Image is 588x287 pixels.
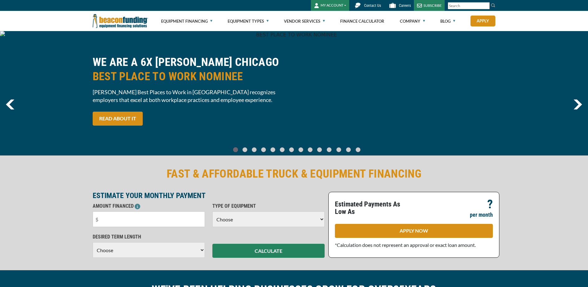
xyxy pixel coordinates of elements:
p: TYPE OF EQUIPMENT [212,202,325,210]
h2: FAST & AFFORDABLE TRUCK & EQUIPMENT FINANCING [93,167,496,181]
p: DESIRED TERM LENGTH [93,233,205,241]
button: CALCULATE [212,244,325,258]
a: Go To Slide 8 [307,147,314,152]
a: Finance Calculator [340,11,384,31]
img: Left Navigator [6,100,14,109]
span: BEST PLACE TO WORK NOMINEE [93,69,290,84]
a: Go To Slide 5 [279,147,286,152]
span: *Calculation does not represent an approval or exact loan amount. [335,242,476,248]
a: next [573,100,582,109]
a: APPLY NOW [335,224,493,238]
a: Go To Slide 9 [316,147,323,152]
a: Go To Slide 6 [288,147,295,152]
a: Equipment Financing [161,11,212,31]
p: Estimated Payments As Low As [335,201,410,215]
h2: WE ARE A 6X [PERSON_NAME] CHICAGO [93,55,290,84]
img: Beacon Funding Corporation logo [93,11,148,31]
img: Search [491,3,496,8]
a: Equipment Types [228,11,269,31]
a: Go To Slide 12 [345,147,352,152]
a: Clear search text [483,3,488,8]
input: Search [448,2,490,9]
p: AMOUNT FINANCED [93,202,205,210]
a: Vendor Services [284,11,325,31]
a: Go To Slide 4 [269,147,277,152]
a: Go To Slide 2 [251,147,258,152]
a: Go To Slide 10 [325,147,333,152]
span: [PERSON_NAME] Best Places to Work in [GEOGRAPHIC_DATA] recognizes employers that excel at both wo... [93,88,290,104]
a: Go To Slide 11 [335,147,343,152]
span: Careers [399,3,411,8]
img: Right Navigator [573,100,582,109]
p: ESTIMATE YOUR MONTHLY PAYMENT [93,192,325,199]
a: previous [6,100,14,109]
a: Go To Slide 13 [354,147,362,152]
p: ? [487,201,493,208]
a: Go To Slide 3 [260,147,267,152]
a: Go To Slide 7 [297,147,305,152]
a: Apply [470,16,495,26]
a: Company [400,11,425,31]
a: Go To Slide 0 [232,147,239,152]
a: Blog [440,11,455,31]
input: $ [93,211,205,227]
a: Go To Slide 1 [241,147,249,152]
span: Contact Us [364,3,381,8]
a: READ ABOUT IT [93,112,143,126]
p: per month [470,211,493,219]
